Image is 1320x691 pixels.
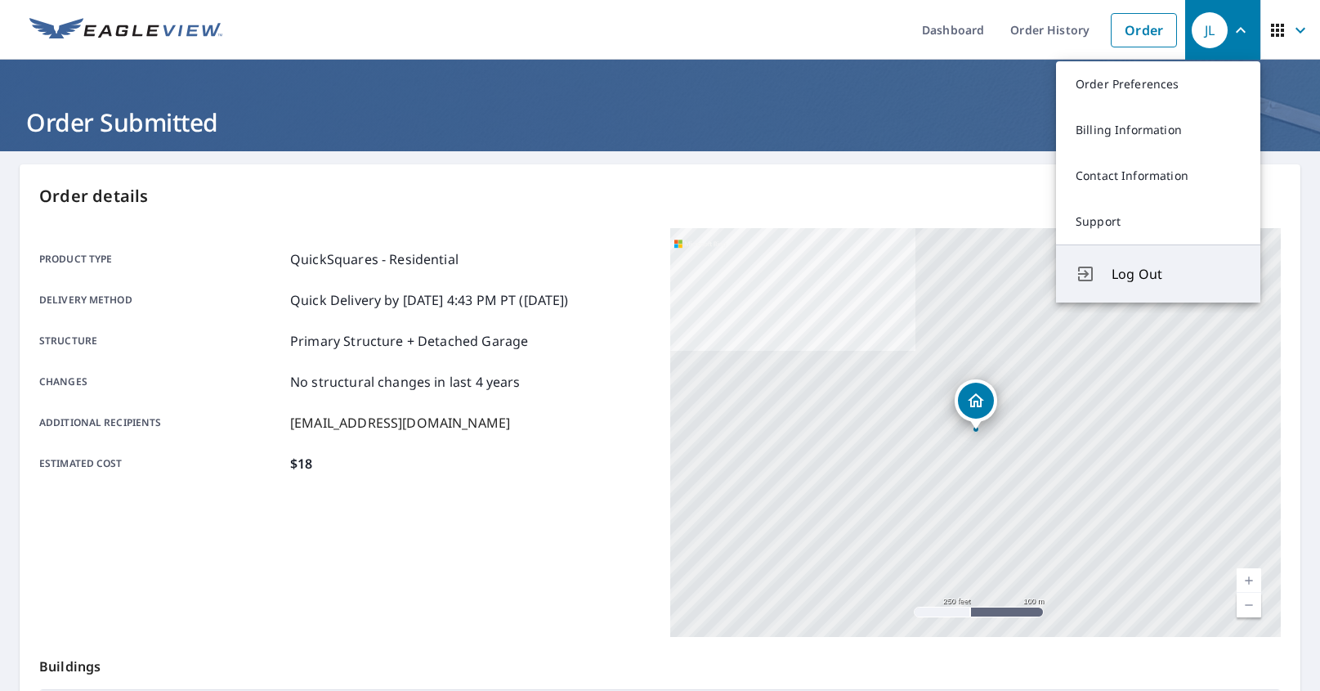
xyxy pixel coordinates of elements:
[290,454,312,473] p: $18
[1237,593,1261,617] a: Current Level 17, Zoom Out
[290,249,459,269] p: QuickSquares - Residential
[1056,199,1260,245] a: Support
[290,331,528,351] p: Primary Structure + Detached Garage
[39,184,1281,209] p: Order details
[29,18,222,43] img: EV Logo
[1056,245,1260,303] button: Log Out
[1192,12,1228,48] div: JL
[290,413,510,433] p: [EMAIL_ADDRESS][DOMAIN_NAME]
[1237,568,1261,593] a: Current Level 17, Zoom In
[1056,61,1260,107] a: Order Preferences
[1111,13,1177,47] a: Order
[39,372,284,392] p: Changes
[39,637,1281,689] p: Buildings
[39,331,284,351] p: Structure
[290,290,569,310] p: Quick Delivery by [DATE] 4:43 PM PT ([DATE])
[1056,107,1260,153] a: Billing Information
[39,454,284,473] p: Estimated cost
[39,290,284,310] p: Delivery method
[290,372,521,392] p: No structural changes in last 4 years
[39,413,284,433] p: Additional recipients
[955,379,997,430] div: Dropped pin, building 1, Residential property, 109 Holomua St Hilo, HI 96720
[20,105,1300,139] h1: Order Submitted
[1056,153,1260,199] a: Contact Information
[1112,264,1241,284] span: Log Out
[39,249,284,269] p: Product type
